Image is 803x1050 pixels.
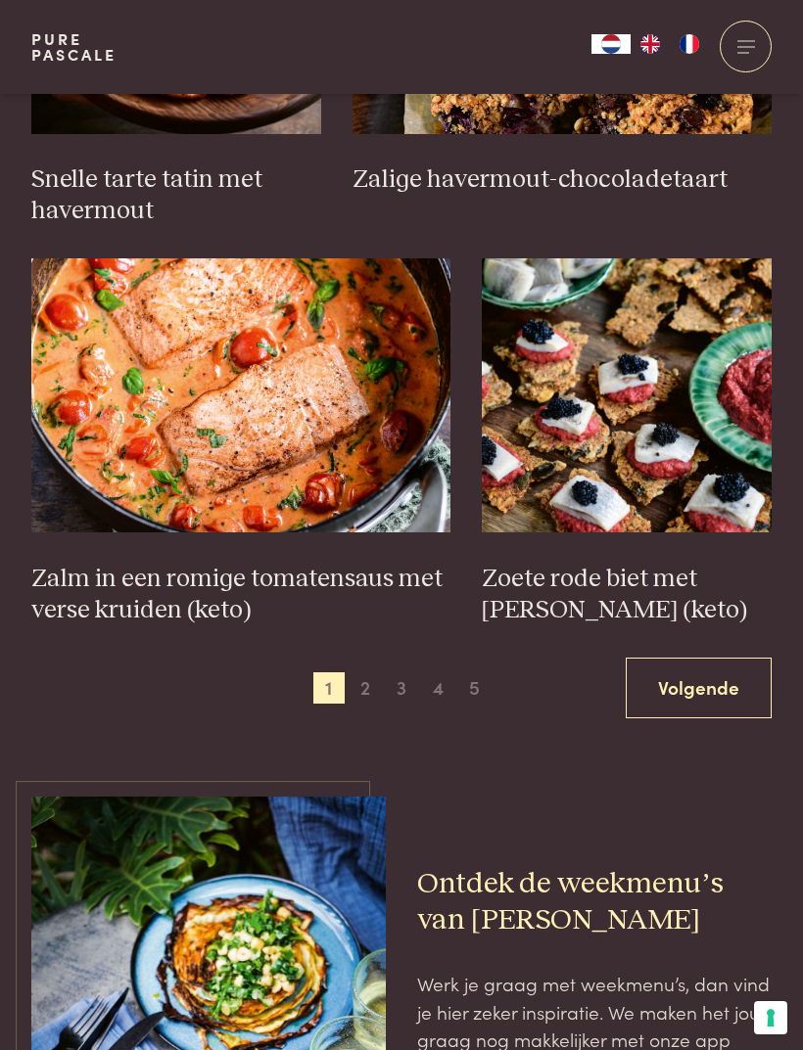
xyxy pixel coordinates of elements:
[353,164,772,196] h3: Zalige havermout-chocoladetaart
[31,258,450,532] img: Zalm in een romige tomatensaus met verse kruiden (keto)
[313,672,345,704] span: 1
[458,672,490,704] span: 5
[31,31,117,63] a: PurePascale
[591,34,631,54] a: NL
[482,258,773,626] a: Zoete rode biet met zure haring (keto) Zoete rode biet met [PERSON_NAME] (keto)
[482,258,773,532] img: Zoete rode biet met zure haring (keto)
[422,672,453,704] span: 4
[631,34,709,54] ul: Language list
[350,672,381,704] span: 2
[631,34,670,54] a: EN
[754,1001,787,1034] button: Uw voorkeuren voor toestemming voor trackingtechnologieën
[31,564,450,626] h3: Zalm in een romige tomatensaus met verse kruiden (keto)
[626,658,772,719] a: Volgende
[482,564,773,626] h3: Zoete rode biet met [PERSON_NAME] (keto)
[670,34,709,54] a: FR
[591,34,709,54] aside: Language selected: Nederlands
[417,866,772,938] h2: Ontdek de weekmenu’s van [PERSON_NAME]
[31,258,450,626] a: Zalm in een romige tomatensaus met verse kruiden (keto) Zalm in een romige tomatensaus met verse ...
[386,672,417,704] span: 3
[591,34,631,54] div: Language
[31,164,322,227] h3: Snelle tarte tatin met havermout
